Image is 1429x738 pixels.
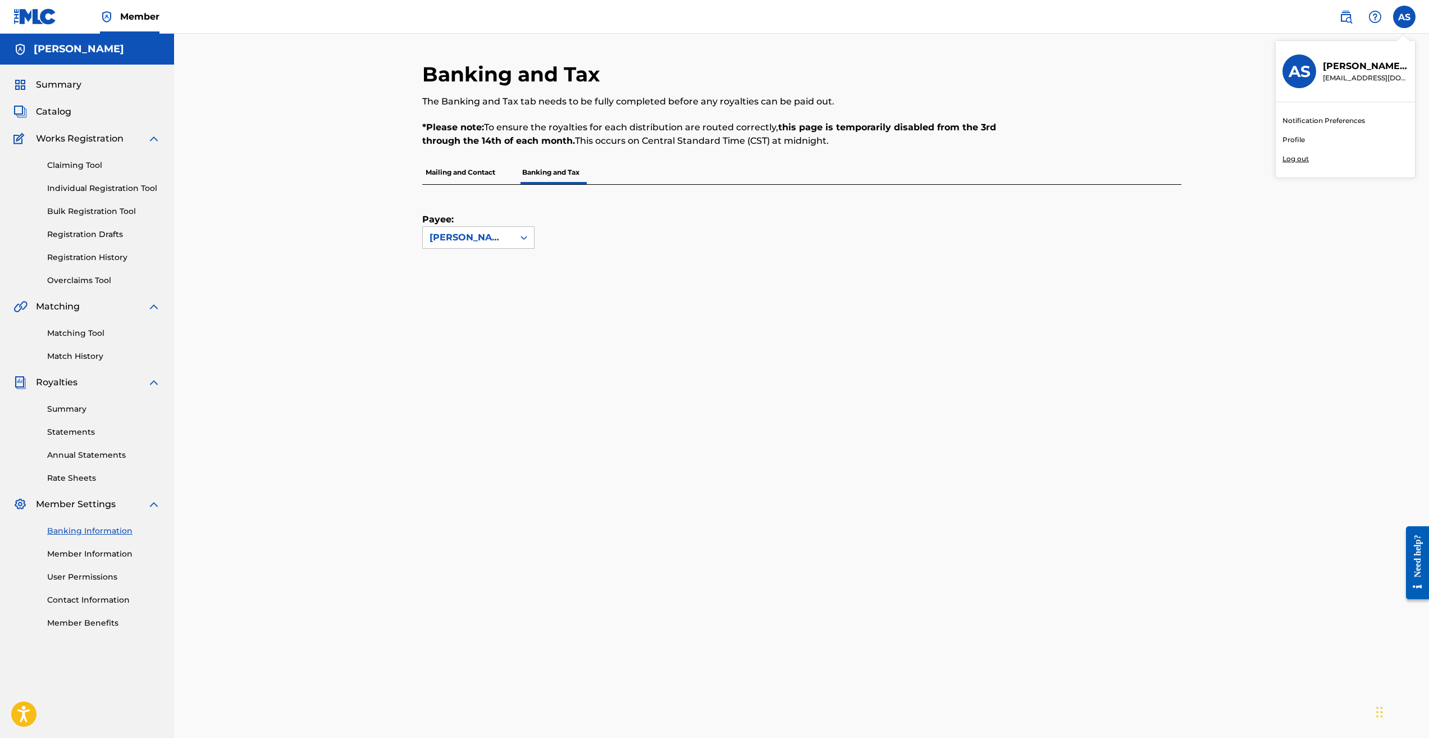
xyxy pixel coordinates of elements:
[13,300,28,313] img: Matching
[47,571,161,583] a: User Permissions
[13,132,28,145] img: Works Registration
[47,160,161,171] a: Claiming Tool
[47,525,161,537] a: Banking Information
[1339,10,1353,24] img: search
[147,376,161,389] img: expand
[147,300,161,313] img: expand
[47,472,161,484] a: Rate Sheets
[36,78,81,92] span: Summary
[36,498,116,511] span: Member Settings
[13,498,27,511] img: Member Settings
[13,8,57,25] img: MLC Logo
[1335,6,1357,28] a: Public Search
[47,229,161,240] a: Registration Drafts
[422,121,1007,148] p: To ensure the royalties for each distribution are routed correctly, This occurs on Central Standa...
[13,376,27,389] img: Royalties
[47,617,161,629] a: Member Benefits
[1376,695,1383,729] div: Drag
[1393,6,1416,28] div: User Menu
[47,275,161,286] a: Overclaims Tool
[120,10,159,23] span: Member
[47,327,161,339] a: Matching Tool
[1323,73,1408,83] p: soulmaterialpgh@gmail.com
[147,132,161,145] img: expand
[47,183,161,194] a: Individual Registration Tool
[1282,135,1305,145] a: Profile
[13,105,27,119] img: Catalog
[13,78,27,92] img: Summary
[1323,60,1408,73] p: Anthony Snowden Sr.
[36,105,71,119] span: Catalog
[47,548,161,560] a: Member Information
[47,252,161,263] a: Registration History
[422,95,1007,108] p: The Banking and Tax tab needs to be fully completed before any royalties can be paid out.
[36,132,124,145] span: Works Registration
[1364,6,1386,28] div: Help
[47,206,161,217] a: Bulk Registration Tool
[1368,10,1382,24] img: help
[430,231,507,244] div: [PERSON_NAME]
[1398,518,1429,608] iframe: Resource Center
[422,122,484,133] strong: *Please note:
[13,105,71,119] a: CatalogCatalog
[422,122,996,146] strong: this page is temporarily disabled from the 3rd through the 14th of each month.
[100,10,113,24] img: Top Rightsholder
[47,350,161,362] a: Match History
[422,213,478,226] label: Payee:
[47,426,161,438] a: Statements
[13,78,81,92] a: SummarySummary
[1289,62,1311,81] h3: AS
[47,449,161,461] a: Annual Statements
[13,43,27,56] img: Accounts
[1282,154,1309,164] p: Log out
[47,403,161,415] a: Summary
[36,376,77,389] span: Royalties
[47,594,161,606] a: Contact Information
[36,300,80,313] span: Matching
[1282,116,1365,126] a: Notification Preferences
[422,161,499,184] p: Mailing and Contact
[422,62,605,87] h2: Banking and Tax
[519,161,583,184] p: Banking and Tax
[34,43,124,56] h5: Anthony Raymond Snowden
[147,498,161,511] img: expand
[1373,684,1429,738] iframe: Chat Widget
